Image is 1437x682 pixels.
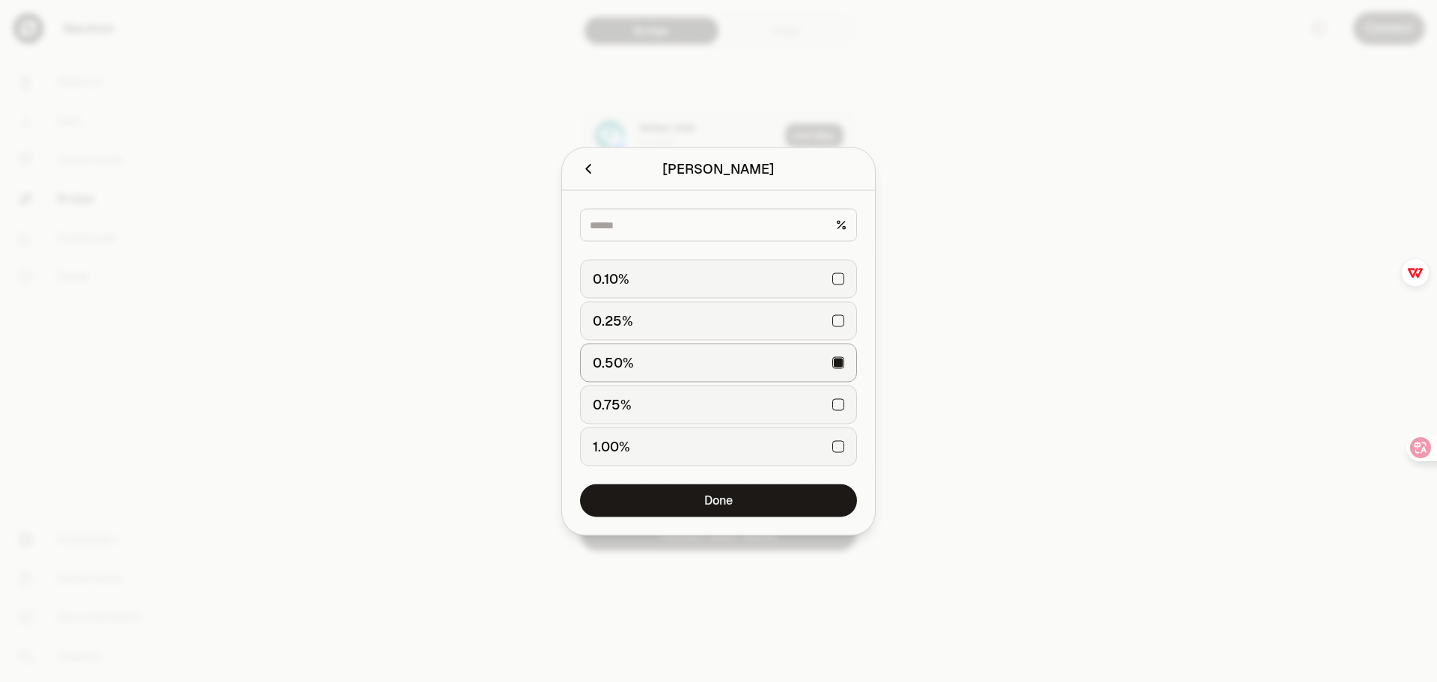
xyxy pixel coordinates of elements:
div: 0.25% [593,313,633,328]
div: [PERSON_NAME] [662,158,775,179]
button: 1.00% [580,427,857,466]
button: Done [580,484,857,517]
button: 0.10% [580,259,857,298]
button: 0.25% [580,301,857,340]
button: 0.75% [580,385,857,424]
button: 0.50% [580,343,857,382]
div: 0.75% [593,397,632,412]
div: 0.50% [593,355,634,370]
div: 0.10% [593,271,629,286]
div: 1.00% [593,439,630,454]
